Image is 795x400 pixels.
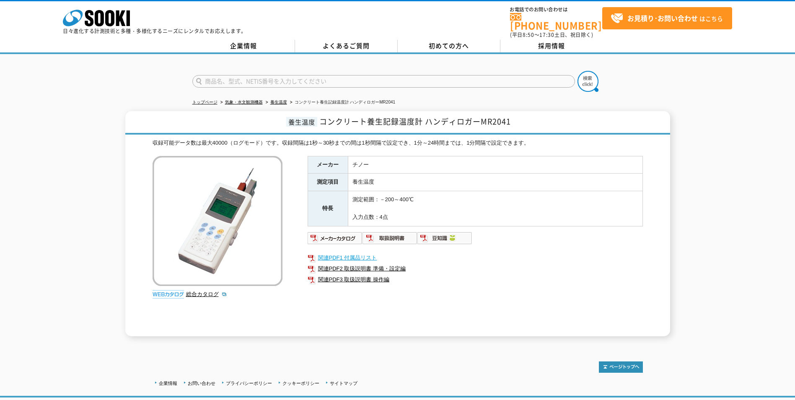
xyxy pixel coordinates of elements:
a: 企業情報 [192,40,295,52]
a: トップページ [192,100,218,104]
a: 取扱説明書 [363,237,417,243]
img: 取扱説明書 [363,231,417,245]
a: お問い合わせ [188,381,215,386]
th: 特長 [308,191,348,226]
td: 測定範囲：－200～400℃ 入力点数：4点 [348,191,642,226]
td: チノー [348,156,642,174]
img: トップページへ [599,361,643,373]
span: 8:50 [523,31,534,39]
th: 測定項目 [308,174,348,191]
img: webカタログ [153,290,184,299]
span: はこちら [611,12,723,25]
a: 関連PDF1 付属品リスト [308,252,643,263]
a: 気象・水文観測機器 [225,100,263,104]
a: 総合カタログ [186,291,227,297]
input: 商品名、型式、NETIS番号を入力してください [192,75,575,88]
th: メーカー [308,156,348,174]
p: 日々進化する計測技術と多種・多様化するニーズにレンタルでお応えします。 [63,29,246,34]
a: [PHONE_NUMBER] [510,13,602,30]
a: 企業情報 [159,381,177,386]
a: 養生温度 [270,100,287,104]
a: 関連PDF3 取扱説明書 操作編 [308,274,643,285]
img: コンクリート養生記録温度計 ハンディロガーMR2041 [153,156,282,286]
img: 豆知識 [417,231,472,245]
a: プライバシーポリシー [226,381,272,386]
span: 17:30 [539,31,554,39]
span: コンクリート養生記録温度計 ハンディロガーMR2041 [319,116,511,127]
img: btn_search.png [577,71,598,92]
a: お見積り･お問い合わせはこちら [602,7,732,29]
span: 養生温度 [286,117,317,127]
td: 養生温度 [348,174,642,191]
span: お電話でのお問い合わせは [510,7,602,12]
a: メーカーカタログ [308,237,363,243]
a: 初めての方へ [398,40,500,52]
div: 収録可能データ数は最大40000（ログモード）です。収録間隔は1秒～30秒までの間は1秒間隔で設定でき、1分～24時間までは、1分間隔で設定できます。 [153,139,643,148]
a: 豆知識 [417,237,472,243]
a: クッキーポリシー [282,381,319,386]
span: 初めての方へ [429,41,469,50]
span: (平日 ～ 土日、祝日除く) [510,31,593,39]
strong: お見積り･お問い合わせ [627,13,698,23]
img: メーカーカタログ [308,231,363,245]
li: コンクリート養生記録温度計 ハンディロガーMR2041 [288,98,396,107]
a: 採用情報 [500,40,603,52]
a: よくあるご質問 [295,40,398,52]
a: サイトマップ [330,381,357,386]
a: 関連PDF2 取扱説明書 準備・設定編 [308,263,643,274]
